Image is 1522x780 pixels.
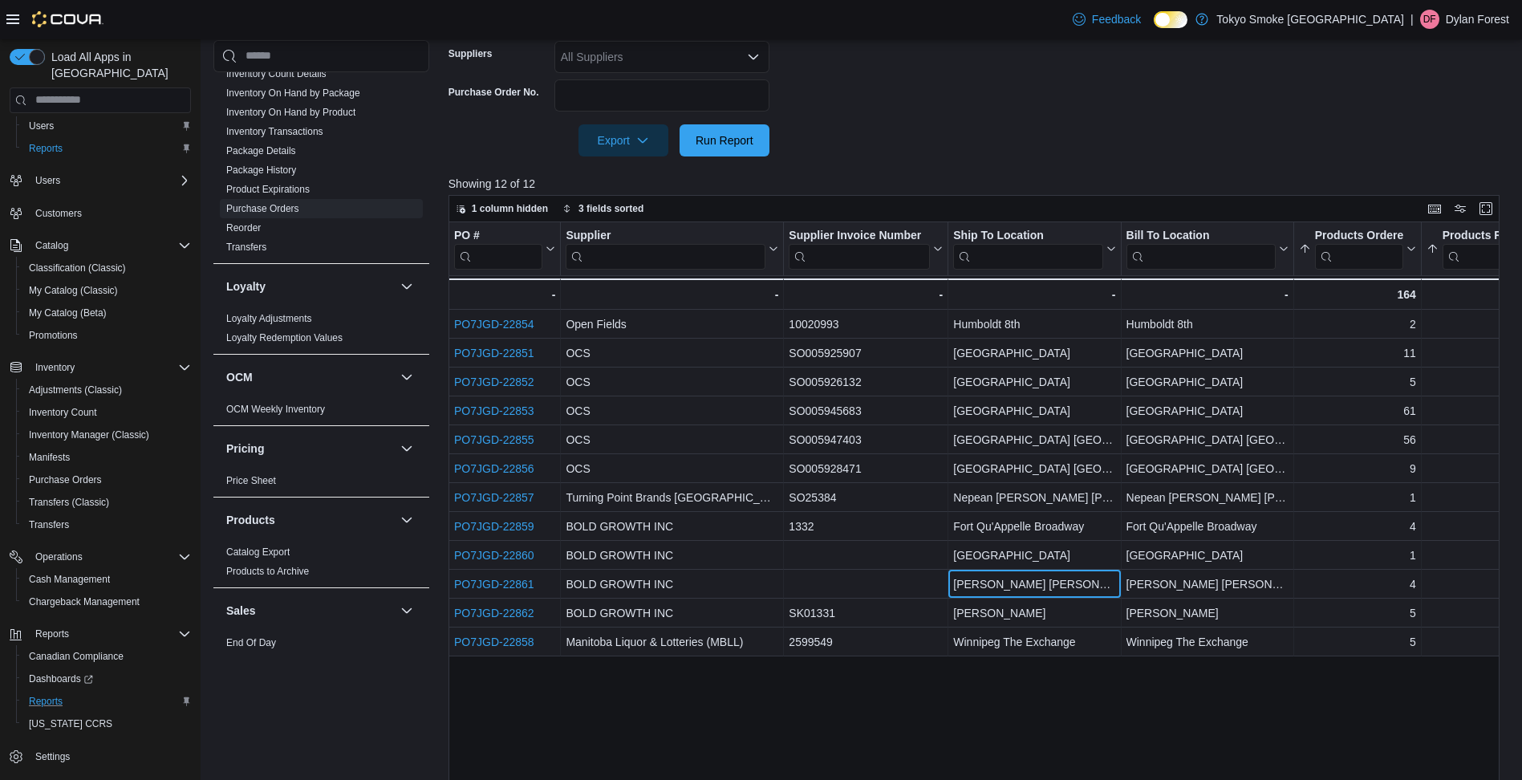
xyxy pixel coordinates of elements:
[226,332,343,343] a: Loyalty Redemption Values
[35,361,75,374] span: Inventory
[226,203,299,214] a: Purchase Orders
[22,647,130,666] a: Canadian Compliance
[226,87,360,100] span: Inventory On Hand by Package
[226,221,261,234] span: Reorder
[22,380,128,400] a: Adjustments (Classic)
[29,171,191,190] span: Users
[29,358,81,377] button: Inventory
[29,284,118,297] span: My Catalog (Classic)
[213,542,429,587] div: Products
[226,546,290,558] a: Catalog Export
[226,441,394,457] button: Pricing
[226,222,261,234] a: Reorder
[35,628,69,640] span: Reports
[226,242,266,253] a: Transfers
[29,624,75,644] button: Reports
[29,236,191,255] span: Catalog
[22,303,113,323] a: My Catalog (Beta)
[22,139,69,158] a: Reports
[397,510,416,530] button: Products
[3,745,197,768] button: Settings
[448,47,493,60] label: Suppliers
[22,403,103,422] a: Inventory Count
[29,547,191,567] span: Operations
[22,281,191,300] span: My Catalog (Classic)
[226,603,394,619] button: Sales
[29,171,67,190] button: Users
[16,713,197,735] button: [US_STATE] CCRS
[22,515,191,534] span: Transfers
[22,380,191,400] span: Adjustments (Classic)
[226,202,299,215] span: Purchase Orders
[1423,10,1436,29] span: DF
[16,115,197,137] button: Users
[226,546,290,559] span: Catalog Export
[29,747,76,766] a: Settings
[556,199,650,218] button: 3 fields sorted
[3,356,197,379] button: Inventory
[226,565,309,578] span: Products to Archive
[22,592,146,611] a: Chargeback Management
[397,277,416,296] button: Loyalty
[213,400,429,425] div: OCM
[16,257,197,279] button: Classification (Classic)
[789,285,943,304] div: -
[22,714,191,733] span: Washington CCRS
[448,86,539,99] label: Purchase Order No.
[213,26,429,263] div: Inventory
[3,201,197,225] button: Customers
[29,120,54,132] span: Users
[226,403,325,416] span: OCM Weekly Inventory
[1446,10,1509,29] p: Dylan Forest
[29,429,149,441] span: Inventory Manager (Classic)
[16,401,197,424] button: Inventory Count
[226,125,323,138] span: Inventory Transactions
[696,132,753,148] span: Run Report
[29,595,140,608] span: Chargeback Management
[22,258,132,278] a: Classification (Classic)
[22,714,119,733] a: [US_STATE] CCRS
[22,515,75,534] a: Transfers
[448,176,1511,192] p: Showing 12 of 12
[29,358,191,377] span: Inventory
[1425,199,1444,218] button: Keyboard shortcuts
[22,570,191,589] span: Cash Management
[226,475,276,486] a: Price Sheet
[747,51,760,63] button: Open list of options
[22,592,191,611] span: Chargeback Management
[29,384,122,396] span: Adjustments (Classic)
[16,690,197,713] button: Reports
[226,278,266,295] h3: Loyalty
[22,425,156,445] a: Inventory Manager (Classic)
[1126,285,1288,304] div: -
[226,656,290,668] a: Itemized Sales
[22,258,191,278] span: Classification (Classic)
[29,203,191,223] span: Customers
[29,262,126,274] span: Classification (Classic)
[22,116,191,136] span: Users
[22,470,191,490] span: Purchase Orders
[29,307,107,319] span: My Catalog (Beta)
[22,647,191,666] span: Canadian Compliance
[226,512,394,528] button: Products
[566,285,778,304] div: -
[472,202,548,215] span: 1 column hidden
[22,116,60,136] a: Users
[29,204,88,223] a: Customers
[22,448,191,467] span: Manifests
[1066,3,1147,35] a: Feedback
[226,369,394,385] button: OCM
[226,144,296,157] span: Package Details
[397,368,416,387] button: OCM
[226,183,310,196] span: Product Expirations
[29,717,112,730] span: [US_STATE] CCRS
[29,451,70,464] span: Manifests
[1154,11,1187,28] input: Dark Mode
[29,672,93,685] span: Dashboards
[22,326,191,345] span: Promotions
[29,142,63,155] span: Reports
[213,309,429,354] div: Loyalty
[32,11,103,27] img: Cova
[226,164,296,177] span: Package History
[3,169,197,192] button: Users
